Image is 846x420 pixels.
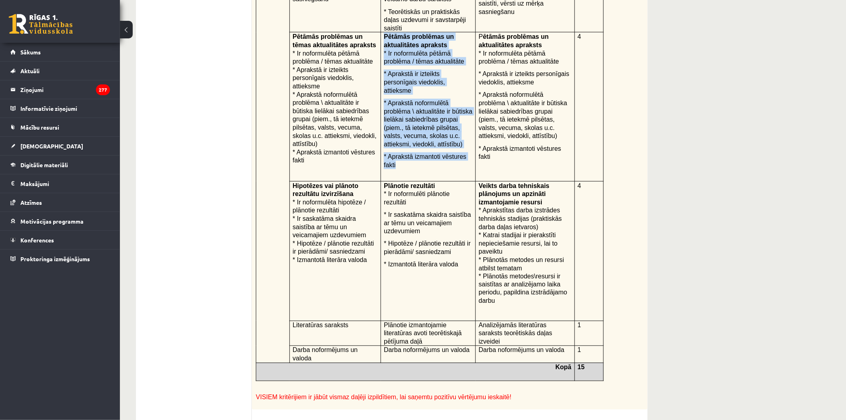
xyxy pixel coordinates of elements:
span: Plānotie rezultāti [384,182,435,189]
span: Darba noformējums un valoda [479,347,564,354]
a: Informatīvie ziņojumi [10,99,110,118]
span: * Aprakstā izmantoti vēstures fakti [293,149,375,164]
legend: Maksājumi [20,174,110,193]
a: Sākums [10,43,110,61]
span: Mācību resursi [20,124,59,131]
legend: Ziņojumi [20,80,110,99]
span: Atzīmes [20,199,42,206]
span: VISIEM kritērijiem ir jābūt vismaz daļēji izpildītiem, lai saņemtu pozitīvu vērtējumu ieskaitē! [256,394,511,401]
span: Literatūras saraksts [293,322,349,329]
span: * Aprakstā izmantoti vēstures fakti [479,145,561,160]
span: Kopā [555,364,571,371]
span: * Aprakstā ir izteikts personīgais viedoklis, attieksme [384,70,445,94]
span: * Aprakstā ir izteikts personīgais viedoklis, attieksme [293,66,354,90]
span: * Ir noformulēta pētāmā problēma / tēmas aktualitāte [293,50,373,65]
span: Pētāmās problēmas un tēmas aktualitātes apraksts [293,33,376,48]
span: 4 [578,33,581,40]
span: Darba noformējums un valoda [293,347,358,362]
span: Pētāmās problēmas un aktualitātes apraksts [384,33,454,48]
span: P [479,33,549,48]
span: Hipotēzes vai plānoto rezultātu izvirzīšana [293,182,358,198]
a: Atzīmes [10,193,110,212]
span: * Ir saskatāma skaidra saistība ar tēmu un veicamajiem uzdevumiem [293,215,366,238]
a: Rīgas 1. Tālmācības vidusskola [9,14,73,34]
span: Darba noformējums un valoda [384,347,469,354]
span: Veikts darba tehniskais plānojums un apzināti izmantojamie resursi [479,182,549,206]
span: Proktoringa izmēģinājums [20,255,90,262]
a: Konferences [10,231,110,249]
a: Maksājumi [10,174,110,193]
span: * Izmantotā literāra valoda [293,256,367,263]
span: * Hipotēze / plānotie rezultāti ir pierādāmi/ sasniedzami [293,240,374,255]
span: * Ir noformulēta pētāmā problēma / tēmas aktualitāte [384,50,464,65]
a: Motivācijas programma [10,212,110,230]
span: 4 [578,182,581,189]
span: * Aprakstā ir izteikts personīgais viedoklis, attieksme [479,70,569,86]
a: Ziņojumi277 [10,80,110,99]
span: * Ir noformulēta pētāmā problēma / tēmas aktualitāte [479,50,559,65]
span: * Plānotās metodes\resursi ir saistītas ar analizējamo laika periodu, papildina izstrādājamo darbu [479,273,567,304]
span: * Plānotās metodes un resursi atbilst tematam [479,256,564,272]
span: Aktuāli [20,67,40,74]
span: * Katrai stadijai ir pierakstīti nepieciešamie resursi, lai to paveiktu [479,232,557,255]
span: * Aprakstā noformulētā problēma \ aktualitāte ir būtiska lielākai sabiedrības grupai (piem., tā i... [479,91,567,139]
a: Mācību resursi [10,118,110,136]
span: 15 [578,364,585,371]
b: ētāmās problēmas un aktualitātes apraksts [479,33,549,48]
a: Digitālie materiāli [10,156,110,174]
span: * Ir noformulēti plānotie rezultāti [384,190,450,206]
span: * Izmantotā literāra valoda [384,261,458,268]
span: 1 [578,322,581,329]
a: [DEMOGRAPHIC_DATA] [10,137,110,155]
span: * Ir noformulēta hipotēze / plānotie rezultāti [293,199,366,214]
span: Digitālie materiāli [20,161,68,168]
span: Motivācijas programma [20,218,84,225]
span: * Ir saskatāma skaidra saistība ar tēmu un veicamajiem uzdevumiem [384,211,471,234]
span: * Teorētiskās un praktiskās daļas uzdevumi ir savstarpēji saistīti [384,8,466,32]
span: Plānotie izmantojamie literatūras avoti teorētiskajā pētījuma daļā [384,322,462,345]
span: Analizējamās literatūras saraksts teorētiskās daļas izveidei [479,322,552,345]
span: * Hipotēze / plānotie rezultāti ir pierādāmi/ sasniedzami [384,240,471,255]
span: * Aprakstā izmantoti vēstures fakti [384,153,466,168]
span: [DEMOGRAPHIC_DATA] [20,142,83,150]
span: * Aprakstītas darba izstrādes tehniskās stadijas (praktiskās darba daļas ietvaros) [479,207,562,230]
a: Proktoringa izmēģinājums [10,250,110,268]
span: * Aprakstā noformulētā problēma \ aktualitāte ir būtiska lielākai sabiedrības grupai (piem., tā i... [384,100,472,148]
span: Konferences [20,236,54,244]
legend: Informatīvie ziņojumi [20,99,110,118]
i: 277 [96,84,110,95]
span: Sākums [20,48,41,56]
a: Aktuāli [10,62,110,80]
span: 1 [578,347,581,354]
span: * Aprakstā noformulētā problēma \ aktualitāte ir būtiska lielākai sabiedrības grupai (piem., tā i... [293,91,377,148]
body: Bagātinātā teksta redaktors, wiswyg-editor-user-answer-47434018093940 [8,8,379,16]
